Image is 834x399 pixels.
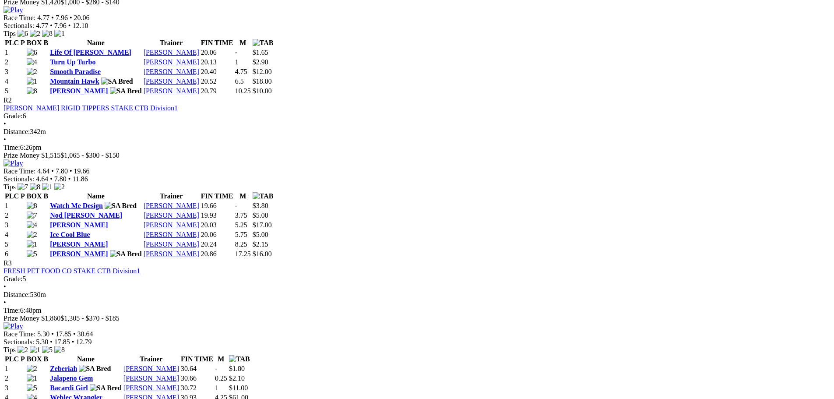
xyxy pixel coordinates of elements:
span: 7.80 [54,175,67,183]
a: [PERSON_NAME] [50,240,108,248]
img: SA Bred [79,365,111,373]
th: Trainer [143,192,200,201]
img: 2 [54,183,65,191]
span: PLC [5,355,19,363]
div: 6:48pm [4,307,830,314]
a: [PERSON_NAME] [144,250,199,258]
div: 530m [4,291,830,299]
td: 19.93 [201,211,234,220]
div: 5 [4,275,830,283]
span: • [51,14,54,21]
span: $2.15 [253,240,268,248]
img: 7 [18,183,28,191]
a: [PERSON_NAME] [144,87,199,95]
a: Watch Me Design [50,202,103,209]
img: TAB [229,355,250,363]
text: 4.75 [235,68,247,75]
th: Name [49,39,142,47]
th: Name [49,355,122,364]
span: B [43,192,48,200]
text: 10.25 [235,87,251,95]
td: 3 [4,67,25,76]
img: SA Bred [110,250,142,258]
a: [PERSON_NAME] [144,231,199,238]
a: Bacardi Girl [50,384,88,392]
span: • [68,22,71,29]
img: SA Bred [110,87,142,95]
span: P [21,355,25,363]
span: • [4,136,6,143]
span: PLC [5,39,19,46]
text: 6.5 [235,78,244,85]
span: 17.85 [56,330,71,338]
span: B [43,39,48,46]
a: [PERSON_NAME] [144,58,199,66]
div: Prize Money $1,860 [4,314,830,322]
td: 1 [4,48,25,57]
td: 20.06 [201,48,234,57]
span: R3 [4,259,12,267]
span: 5.30 [37,330,49,338]
th: Trainer [123,355,179,364]
text: - [235,49,237,56]
img: 2 [18,346,28,354]
span: 7.96 [54,22,67,29]
img: 5 [27,250,37,258]
span: $5.00 [253,231,268,238]
img: 1 [27,240,37,248]
span: 20.06 [74,14,90,21]
img: 8 [30,183,40,191]
img: Play [4,6,23,14]
span: Distance: [4,291,30,298]
a: [PERSON_NAME] [123,374,179,382]
span: $2.90 [253,58,268,66]
img: 2 [27,68,37,76]
td: 1 [4,201,25,210]
img: 5 [42,346,53,354]
img: 1 [30,346,40,354]
span: 5.30 [36,338,48,346]
a: Smooth Paradise [50,68,101,75]
span: BOX [27,39,42,46]
th: Trainer [143,39,200,47]
span: $1.80 [229,365,245,372]
span: 4.64 [36,175,48,183]
text: 3.75 [235,212,247,219]
span: 7.96 [56,14,68,21]
a: Turn Up Turbo [50,58,95,66]
span: Tips [4,183,16,191]
span: Sectionals: [4,175,34,183]
td: 4 [4,230,25,239]
td: 20.06 [201,230,234,239]
a: Mountain Hawk [50,78,99,85]
span: 19.66 [74,167,90,175]
a: [PERSON_NAME] [50,87,108,95]
span: R2 [4,96,12,104]
img: 4 [27,58,37,66]
span: 7.80 [56,167,68,175]
td: 30.64 [180,364,214,373]
img: 1 [27,78,37,85]
span: • [50,175,53,183]
img: Play [4,159,23,167]
span: 12.79 [76,338,91,346]
span: • [4,299,6,306]
td: 20.52 [201,77,234,86]
div: 342m [4,128,830,136]
img: 8 [27,202,37,210]
text: 8.25 [235,240,247,248]
td: 3 [4,221,25,230]
th: M [235,39,251,47]
th: M [235,192,251,201]
span: 17.85 [54,338,70,346]
span: Race Time: [4,14,35,21]
td: 4 [4,77,25,86]
div: 6 [4,112,830,120]
td: 30.66 [180,374,214,383]
span: P [21,39,25,46]
img: 1 [54,30,65,38]
a: Jalapeno Gem [50,374,93,382]
img: SA Bred [105,202,137,210]
th: FIN TIME [201,39,234,47]
a: [PERSON_NAME] [50,221,108,229]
